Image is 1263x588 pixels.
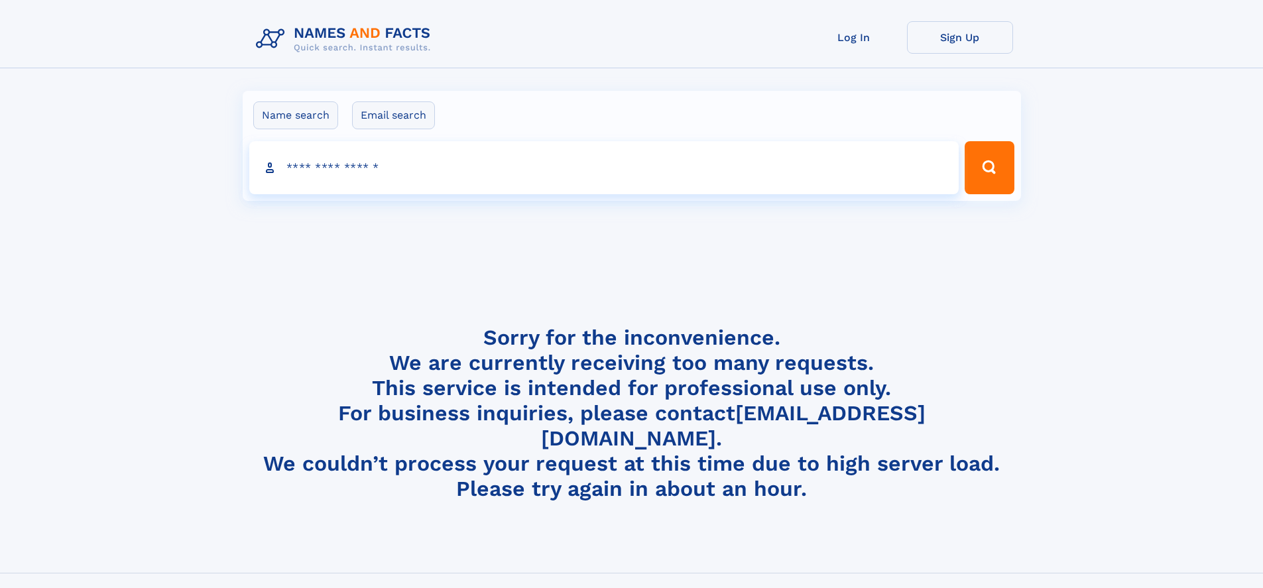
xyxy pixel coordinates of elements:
[965,141,1014,194] button: Search Button
[251,21,442,57] img: Logo Names and Facts
[907,21,1013,54] a: Sign Up
[541,400,926,451] a: [EMAIL_ADDRESS][DOMAIN_NAME]
[352,101,435,129] label: Email search
[251,325,1013,502] h4: Sorry for the inconvenience. We are currently receiving too many requests. This service is intend...
[253,101,338,129] label: Name search
[249,141,959,194] input: search input
[801,21,907,54] a: Log In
